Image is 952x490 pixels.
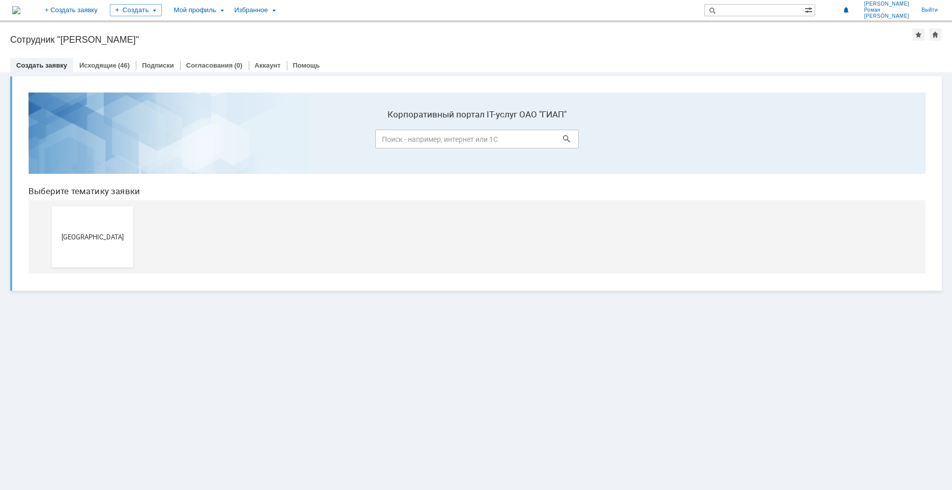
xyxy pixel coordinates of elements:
a: Исходящие [79,62,116,69]
img: logo [12,6,20,14]
input: Поиск - например, интернет или 1С [355,45,558,64]
a: Согласования [186,62,233,69]
span: [GEOGRAPHIC_DATA] [35,148,110,156]
a: Аккаунт [255,62,281,69]
div: (0) [234,62,243,69]
span: [PERSON_NAME] [864,13,909,19]
span: Расширенный поиск [805,5,815,14]
span: Роман [864,7,909,13]
div: Создать [110,4,162,16]
a: Перейти на домашнюю страницу [12,6,20,14]
a: Помощь [293,62,320,69]
div: Добавить в избранное [912,28,925,41]
a: Подписки [142,62,174,69]
div: Сотрудник "[PERSON_NAME]" [10,35,912,45]
label: Корпоративный портал IT-услуг ОАО "ГИАП" [355,25,558,35]
div: Сделать домашней страницей [929,28,941,41]
div: (46) [118,62,130,69]
span: [PERSON_NAME] [864,1,909,7]
header: Выберите тематику заявки [8,102,905,112]
a: Создать заявку [16,62,67,69]
button: [GEOGRAPHIC_DATA] [32,122,113,183]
